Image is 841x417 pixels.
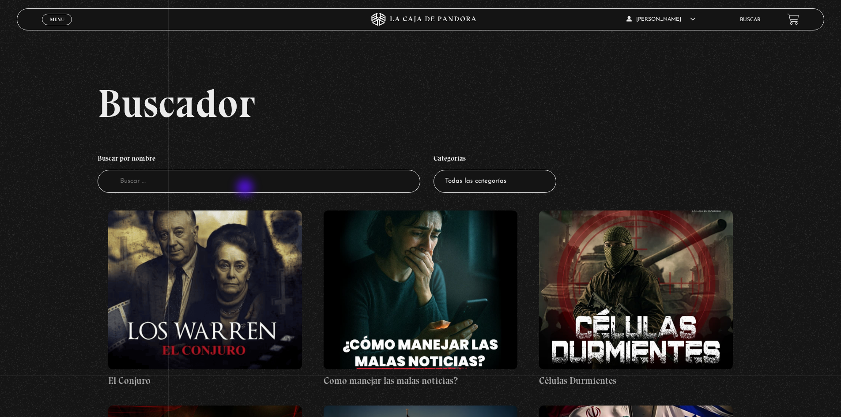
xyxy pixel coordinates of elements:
[50,17,64,22] span: Menu
[740,17,761,23] a: Buscar
[539,210,733,388] a: Células Durmientes
[324,210,517,388] a: Como manejar las malas noticias?
[787,13,799,25] a: View your shopping cart
[324,374,517,388] h4: Como manejar las malas noticias?
[98,150,421,170] h4: Buscar por nombre
[98,83,824,123] h2: Buscador
[108,374,302,388] h4: El Conjuro
[47,24,68,30] span: Cerrar
[108,210,302,388] a: El Conjuro
[626,17,695,22] span: [PERSON_NAME]
[539,374,733,388] h4: Células Durmientes
[434,150,556,170] h4: Categorías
